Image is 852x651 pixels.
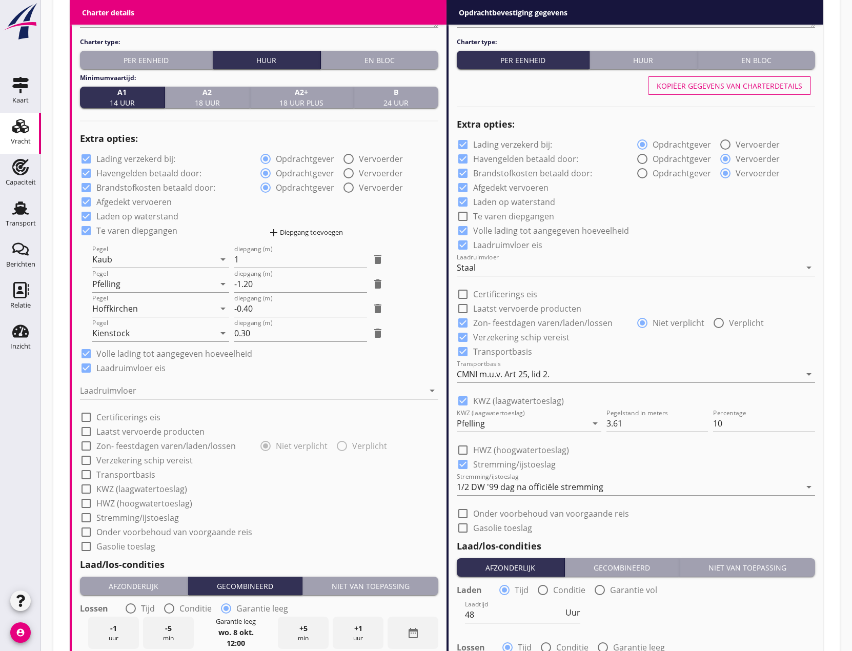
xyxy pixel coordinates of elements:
i: delete [372,278,384,290]
span: -5 [165,623,172,634]
div: 1/2 DW '99 dag na officiële stremming [457,482,603,492]
span: 14 uur [110,87,135,108]
label: Transportbasis [473,347,532,357]
i: date_range [407,627,419,639]
label: Vervoerder [736,154,780,164]
button: Gecombineerd [188,577,303,595]
label: Vervoerder [359,168,403,178]
button: En bloc [698,51,815,69]
span: +1 [354,623,362,634]
i: arrow_drop_down [589,417,601,430]
div: Kopiëer gegevens van charterdetails [657,80,802,91]
div: Diepgang toevoegen [268,227,343,239]
label: Vervoerder [359,154,403,164]
label: Opdrachtgever [653,154,711,164]
label: Brandstofkosten betaald door: [473,168,592,178]
i: arrow_drop_down [217,327,229,339]
label: HWZ (hoogwatertoeslag) [96,498,192,508]
label: Verzekering schip vereist [96,455,193,465]
label: Afgedekt vervoeren [473,182,549,193]
h4: Charter type: [457,37,815,47]
strong: A1 [110,87,135,97]
div: uur [88,617,139,649]
label: Volle lading tot aangegeven hoeveelheid [96,349,252,359]
input: Pegelstand in meters [606,415,708,432]
label: Havengelden betaald door: [473,154,578,164]
i: delete [372,302,384,315]
label: Opdrachtgever [653,168,711,178]
div: Relatie [10,302,31,309]
div: Hoffkirchen [92,304,138,313]
strong: 12:00 [227,638,245,648]
button: Huur [213,51,320,69]
label: Conditie [553,585,585,595]
label: KWZ (laagwatertoeslag) [473,396,564,406]
label: Havengelden betaald door: [96,168,201,178]
span: 18 uur plus [279,87,323,108]
span: -1 [110,623,117,634]
label: Opdrachtgever [276,182,334,193]
label: Conditie [179,603,212,614]
label: Gasolie toeslag [96,541,155,552]
h2: Laad/los-condities [457,539,815,553]
div: Per eenheid [461,55,585,66]
div: min [278,617,329,649]
button: A2+18 uur plus [250,87,354,108]
div: min [143,617,194,649]
i: arrow_drop_down [803,368,815,380]
label: Verzekering schip vereist [473,332,570,342]
div: Vracht [11,138,31,145]
button: B24 uur [354,87,438,108]
i: account_circle [10,622,31,643]
i: arrow_drop_down [426,384,438,397]
div: Afzonderlijk [461,562,560,573]
span: 18 uur [195,87,220,108]
input: diepgang (m) [234,251,367,268]
div: Gecombineerd [569,562,675,573]
h2: Extra opties: [457,117,815,131]
label: Laadruimvloer eis [473,240,542,250]
strong: Lossen [80,603,108,614]
button: Huur [590,51,697,69]
div: Huur [594,55,693,66]
button: Afzonderlijk [457,558,565,577]
button: Afzonderlijk [80,577,188,595]
label: Vervoerder [736,168,780,178]
label: Te varen diepgangen [96,226,177,236]
i: arrow_drop_down [803,481,815,493]
div: Berichten [6,261,35,268]
div: Pfelling [457,419,485,428]
label: Te varen diepgangen [473,211,554,221]
i: arrow_drop_down [217,302,229,315]
input: Percentage [713,415,815,432]
label: Onder voorbehoud van voorgaande reis [96,527,252,537]
button: En bloc [321,51,438,69]
button: Per eenheid [80,51,213,69]
input: diepgang (m) [234,276,367,292]
input: diepgang (m) [234,325,367,341]
div: Niet van toepassing [307,581,434,592]
label: Onder voorbehoud van voorgaande reis [473,508,629,519]
div: CMNI m.u.v. Art 25, lid 2. [457,370,550,379]
button: Diepgang toevoegen [263,226,347,240]
i: arrow_drop_down [217,253,229,266]
div: uur [333,617,383,649]
div: En bloc [702,55,811,66]
label: Laden op waterstand [96,211,178,221]
button: A218 uur [165,87,250,108]
div: Pfelling [92,279,120,289]
label: Tijd [141,603,155,614]
input: diepgang (m) [234,300,367,317]
i: delete [372,253,384,266]
label: Certificerings eis [96,412,160,422]
i: delete [372,327,384,339]
h4: Minimumvaartijd: [80,73,438,83]
div: Transport [6,220,36,227]
strong: A2+ [279,87,323,97]
div: Per eenheid [84,55,208,66]
input: Laadtijd [465,606,563,623]
div: Inzicht [10,343,31,350]
label: Verplicht [729,318,764,328]
i: arrow_drop_down [803,261,815,274]
label: Afgedekt vervoeren [96,197,172,207]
